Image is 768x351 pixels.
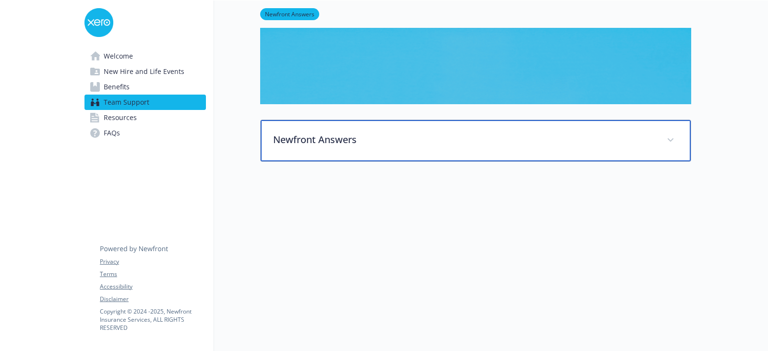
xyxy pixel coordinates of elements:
[260,9,319,18] a: Newfront Answers
[104,48,133,64] span: Welcome
[273,133,655,147] p: Newfront Answers
[100,257,205,266] a: Privacy
[100,282,205,291] a: Accessibility
[261,120,691,161] div: Newfront Answers
[84,110,206,125] a: Resources
[104,125,120,141] span: FAQs
[84,64,206,79] a: New Hire and Life Events
[84,125,206,141] a: FAQs
[100,307,205,332] p: Copyright © 2024 - 2025 , Newfront Insurance Services, ALL RIGHTS RESERVED
[100,270,205,278] a: Terms
[104,110,137,125] span: Resources
[104,95,149,110] span: Team Support
[104,79,130,95] span: Benefits
[100,295,205,303] a: Disclaimer
[84,48,206,64] a: Welcome
[104,64,184,79] span: New Hire and Life Events
[84,79,206,95] a: Benefits
[84,95,206,110] a: Team Support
